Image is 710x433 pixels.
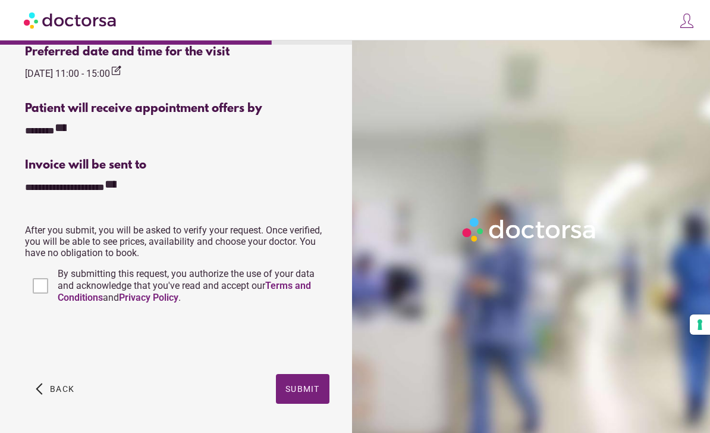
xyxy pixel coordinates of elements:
button: Submit [276,374,329,404]
span: Submit [285,384,320,394]
span: By submitting this request, you authorize the use of your data and acknowledge that you've read a... [58,268,315,303]
img: Doctorsa.com [24,7,118,33]
iframe: reCAPTCHA [25,316,206,362]
div: Patient will receive appointment offers by [25,102,329,116]
div: Invoice will be sent to [25,158,329,172]
button: arrow_back_ios Back [31,374,79,404]
span: Back [50,384,74,394]
i: edit_square [110,65,122,77]
img: icons8-customer-100.png [678,13,695,29]
div: [DATE] 11:00 - 15:00 [25,65,122,81]
a: Privacy Policy [119,292,178,303]
div: Preferred date and time for the visit [25,45,329,59]
a: Terms and Conditions [58,280,311,303]
p: After you submit, you will be asked to verify your request. Once verified, you will be able to se... [25,225,329,258]
button: Your consent preferences for tracking technologies [690,314,710,335]
img: Logo-Doctorsa-trans-White-partial-flat.png [458,214,601,245]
